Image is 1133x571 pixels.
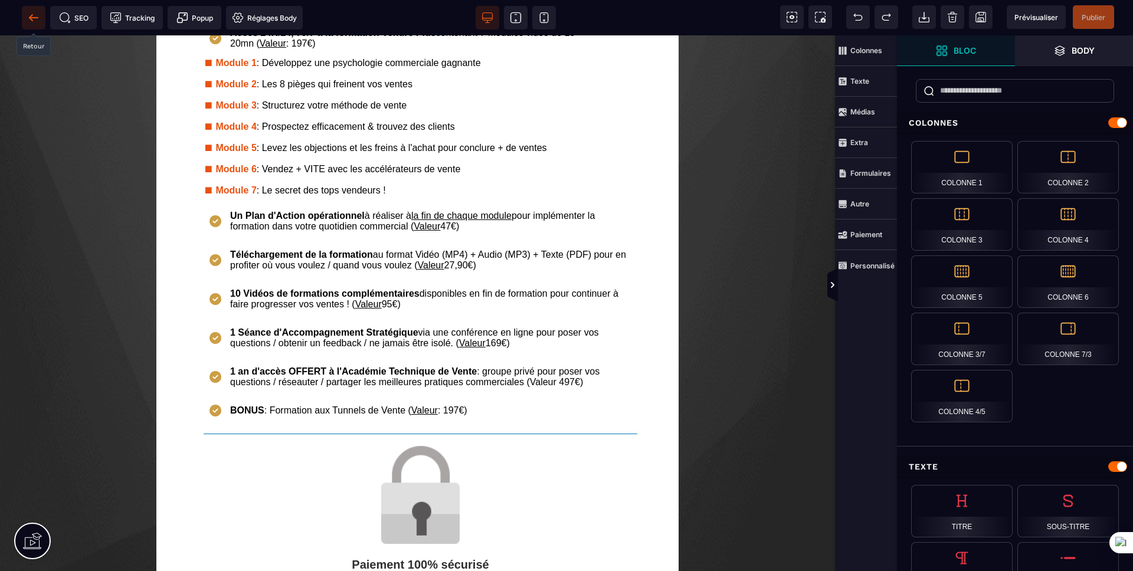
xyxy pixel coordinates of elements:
[850,107,875,116] strong: Médias
[835,189,897,219] span: Autre
[835,66,897,97] span: Texte
[230,214,373,224] b: Téléchargement de la formation
[50,6,97,29] span: Métadata SEO
[835,219,897,250] span: Paiement
[897,268,909,303] span: Afficher les vues
[1017,198,1119,251] div: Colonne 4
[808,5,832,29] span: Capture d'écran
[227,367,637,383] text: : Formation aux Tunnels de Vente ( : 197€)
[418,225,444,235] u: Valeur
[850,261,895,270] strong: Personnalisé
[230,175,365,185] b: Un Plan d'Action opérationnel
[411,370,438,380] u: Valeur
[230,370,264,380] b: BONUS
[59,12,89,24] span: SEO
[204,107,213,117] b: ⏹︎
[355,264,382,274] u: Valeur
[204,517,637,542] h2: Paiement 100% sécurisé
[1072,46,1095,55] strong: Body
[911,198,1013,251] div: Colonne 3
[969,5,993,29] span: Enregistrer
[897,456,1133,478] div: Texte
[835,158,897,189] span: Formulaires
[227,211,637,238] text: au format Vidéo (MP4) + Audio (MP3) + Texte (PDF) pour en profiter où vous voulez / quand vous vo...
[204,22,213,32] b: ⏹︎
[1017,255,1119,308] div: Colonne 6
[230,331,477,341] b: 1 an d'accès OFFERT à l'Académie Technique de Vente
[215,107,256,117] b: Module 5
[780,5,804,29] span: Voir les composants
[215,86,256,96] b: Module 4
[459,303,486,313] u: Valeur
[1007,5,1066,29] span: Aperçu
[204,65,213,75] b: ⏹︎
[850,169,891,178] strong: Formulaires
[504,6,528,29] span: Voir tablette
[850,138,868,147] strong: Extra
[22,6,45,29] span: Retour
[227,328,637,355] text: ​: groupe privé pour poser vos questions / réseauter / partager les meilleures pratiques commerci...
[911,370,1013,422] div: Colonne 4/5
[215,129,256,139] b: Module 6
[897,112,1133,134] div: Colonnes
[230,253,420,263] b: 10 Vidéos de formations complémentaires
[1015,35,1133,66] span: Ouvrir les calques
[1017,313,1119,365] div: Colonne 7/3
[897,35,1015,66] span: Ouvrir les blocs
[227,289,637,316] text: via une conférence en ligne pour poser vos questions / obtenir un feedback / ne jamais être isolé...
[204,44,213,54] b: ⏹︎
[260,3,286,13] u: Valeur
[835,97,897,127] span: Médias
[911,313,1013,365] div: Colonne 3/7
[215,22,256,32] b: Module 1
[941,5,964,29] span: Nettoyage
[846,5,870,29] span: Défaire
[101,6,163,29] span: Code de suivi
[204,86,213,96] b: ⏹︎
[476,6,499,29] span: Voir bureau
[215,44,256,54] b: Module 2
[176,12,213,24] span: Popup
[850,77,869,86] strong: Texte
[232,12,297,24] span: Réglages Body
[204,150,213,160] b: ⏹︎
[1073,5,1114,29] span: Enregistrer le contenu
[227,172,637,199] text: à réaliser à pour implémenter la formation dans votre quotidien commercial ( 47€)
[850,46,882,55] strong: Colonnes
[1017,485,1119,537] div: Sous-titre
[204,19,637,163] text: : Développez une psychologie commerciale gagnante : Les 8 pièges qui freinent vos ventes : Struct...
[532,6,556,29] span: Voir mobile
[850,230,882,239] strong: Paiement
[414,186,440,196] u: Valeur
[227,250,637,277] text: disponibles en fin de formation pour continuer à faire progresser vos ventes ! ( 95€)
[875,5,898,29] span: Rétablir
[835,35,897,66] span: Colonnes
[835,250,897,281] span: Personnalisé
[912,5,936,29] span: Importer
[411,175,512,185] u: la fin de chaque module
[911,485,1013,537] div: Titre
[1082,13,1105,22] span: Publier
[1017,141,1119,193] div: Colonne 2
[110,12,155,24] span: Tracking
[168,6,221,29] span: Créer une alerte modale
[850,199,869,208] strong: Autre
[381,411,459,508] img: 023a45c4d42e5a4cdbcc1bfdf7dda67b_image_(14).png
[911,255,1013,308] div: Colonne 5
[215,65,256,75] b: Module 3
[835,127,897,158] span: Extra
[215,150,256,160] b: Module 7
[1014,13,1058,22] span: Prévisualiser
[204,129,213,139] b: ⏹︎
[911,141,1013,193] div: Colonne 1
[954,46,976,55] strong: Bloc
[226,6,303,29] span: Favicon
[230,292,418,302] b: 1 Séance d'Accompagnement Stratégique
